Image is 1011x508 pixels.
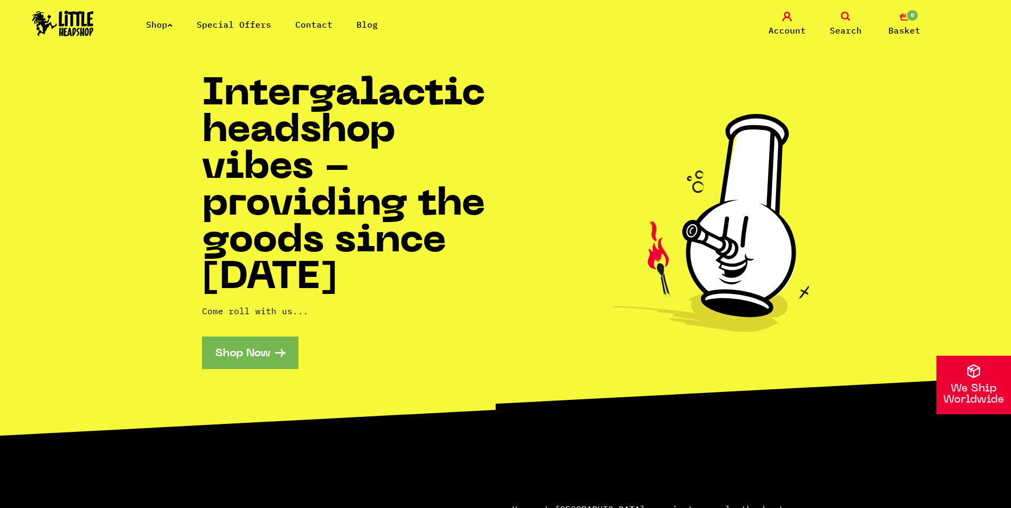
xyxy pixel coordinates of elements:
[146,19,173,30] a: Shop
[202,77,506,297] h1: Intergalactic headshop vibes - providing the goods since [DATE]
[936,383,1011,406] p: We Ship Worldwide
[197,19,271,30] a: Special Offers
[906,9,919,22] span: 0
[830,24,862,37] span: Search
[878,12,931,37] a: 0 Basket
[357,19,378,30] a: Blog
[295,19,333,30] a: Contact
[819,12,872,37] a: Search
[202,305,506,317] p: Come roll with us...
[32,11,94,36] img: Little Head Shop Logo
[888,24,920,37] span: Basket
[202,337,298,369] a: Shop Now
[769,24,806,37] span: Account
